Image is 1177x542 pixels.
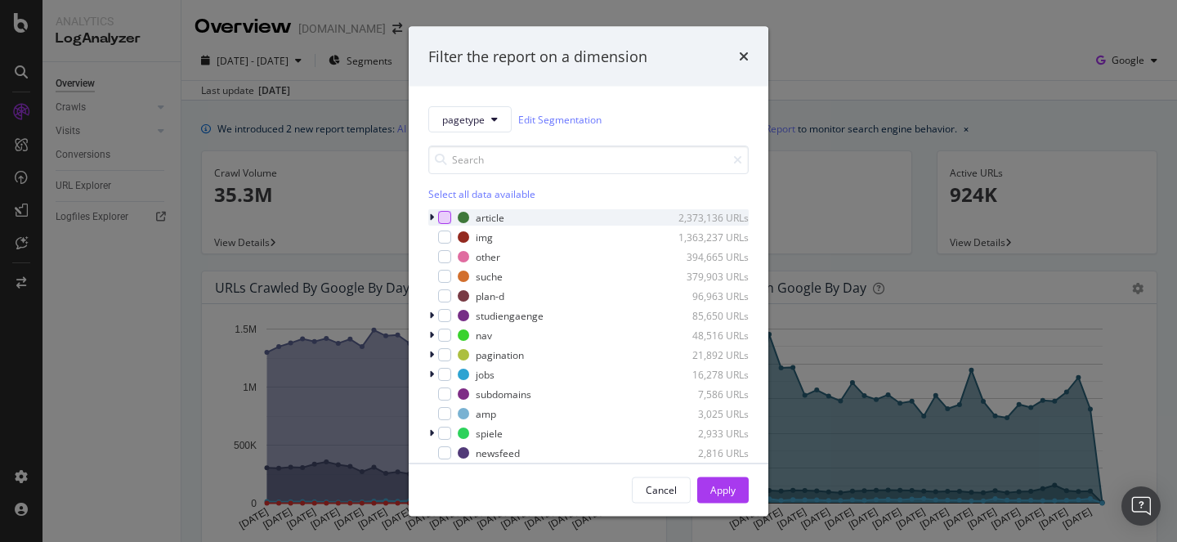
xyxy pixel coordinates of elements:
div: Cancel [646,482,677,496]
div: 2,373,136 URLs [669,210,749,224]
div: suche [476,269,503,283]
div: spiele [476,426,503,440]
div: 2,816 URLs [669,446,749,459]
div: 21,892 URLs [669,347,749,361]
div: 2,933 URLs [669,426,749,440]
div: Apply [710,482,736,496]
button: pagetype [428,106,512,132]
div: 48,516 URLs [669,328,749,342]
div: 96,963 URLs [669,289,749,302]
input: Search [428,146,749,174]
div: 1,363,237 URLs [669,230,749,244]
div: 85,650 URLs [669,308,749,322]
div: Open Intercom Messenger [1121,486,1161,526]
a: Edit Segmentation [518,110,602,128]
div: Filter the report on a dimension [428,46,647,67]
button: Cancel [632,477,691,503]
div: 7,586 URLs [669,387,749,401]
div: jobs [476,367,495,381]
div: 379,903 URLs [669,269,749,283]
div: amp [476,406,496,420]
button: Apply [697,477,749,503]
div: img [476,230,493,244]
div: 394,665 URLs [669,249,749,263]
div: plan-d [476,289,504,302]
div: subdomains [476,387,531,401]
span: pagetype [442,112,485,126]
div: pagination [476,347,524,361]
div: 3,025 URLs [669,406,749,420]
div: other [476,249,500,263]
div: studiengaenge [476,308,544,322]
div: Select all data available [428,187,749,201]
div: newsfeed [476,446,520,459]
div: nav [476,328,492,342]
div: modal [409,26,768,516]
div: 16,278 URLs [669,367,749,381]
div: times [739,46,749,67]
div: article [476,210,504,224]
